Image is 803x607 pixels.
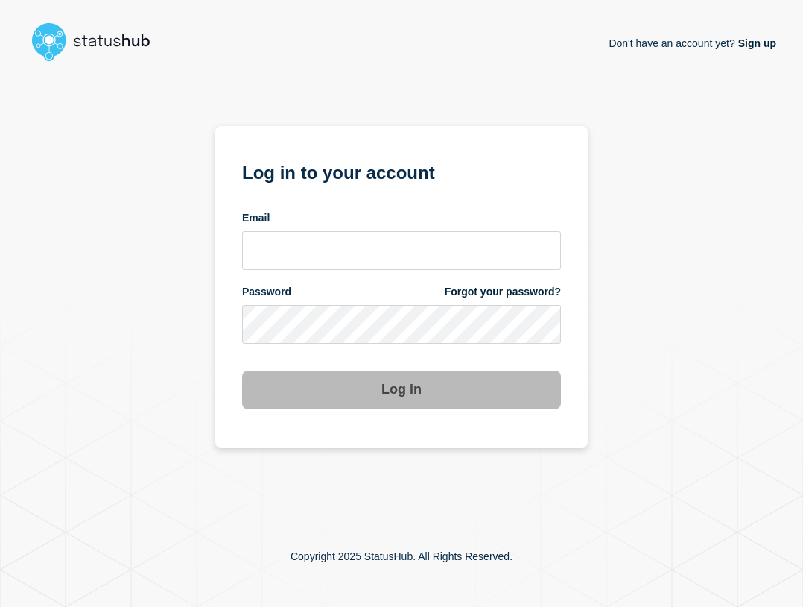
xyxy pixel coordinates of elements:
input: password input [242,305,561,344]
h1: Log in to your account [242,157,561,185]
img: StatusHub logo [27,18,168,66]
p: Don't have an account yet? [609,25,776,61]
p: Copyright 2025 StatusHub. All Rights Reserved. [291,550,512,562]
button: Log in [242,371,561,409]
span: Password [242,285,291,299]
span: Email [242,211,270,225]
a: Sign up [735,37,776,49]
a: Forgot your password? [445,285,561,299]
input: email input [242,231,561,270]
